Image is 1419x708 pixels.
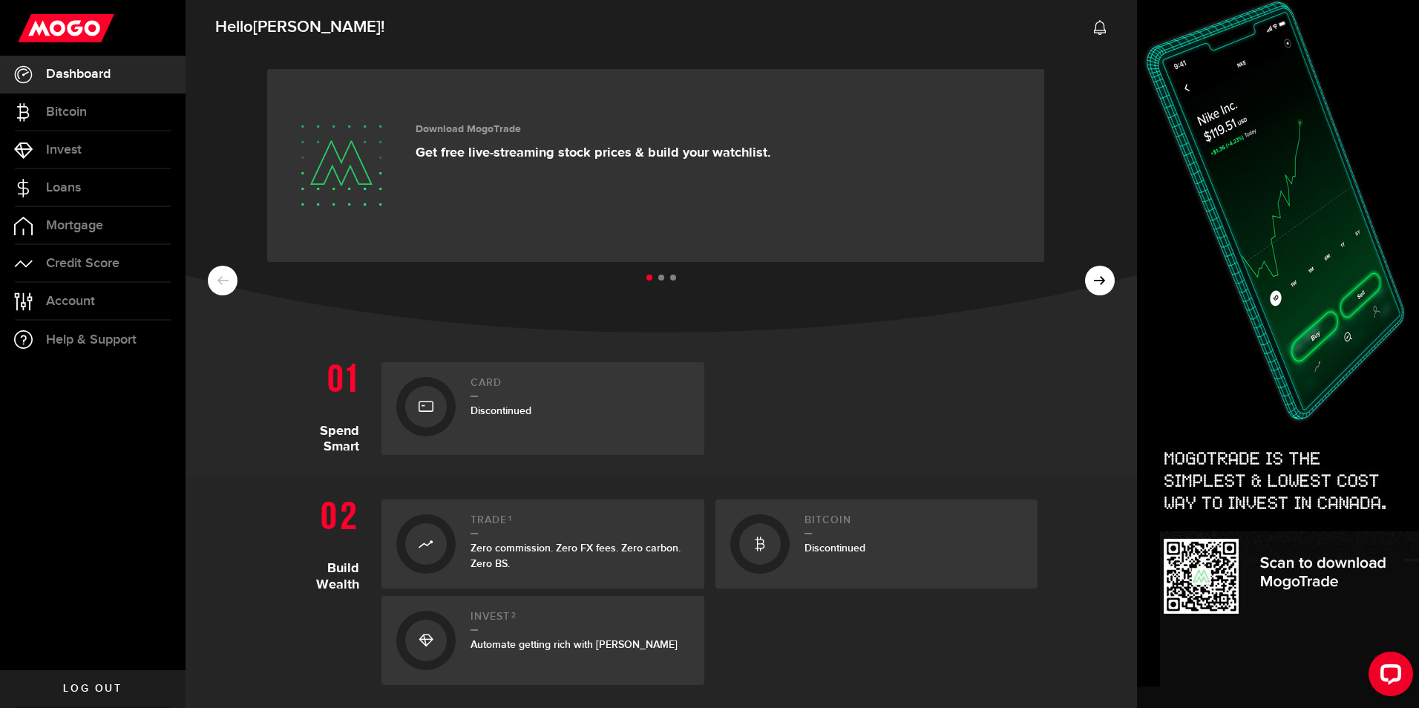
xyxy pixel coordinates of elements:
[46,105,87,119] span: Bitcoin
[471,638,678,651] span: Automate getting rich with [PERSON_NAME]
[46,257,119,270] span: Credit Score
[471,514,689,534] h2: Trade
[1357,646,1419,708] iframe: LiveChat chat widget
[416,123,771,136] h3: Download MogoTrade
[253,17,381,37] span: [PERSON_NAME]
[285,355,370,455] h1: Spend Smart
[46,333,137,347] span: Help & Support
[46,143,82,157] span: Invest
[267,69,1044,262] a: Download MogoTrade Get free live-streaming stock prices & build your watchlist.
[381,362,704,455] a: CardDiscontinued
[381,596,704,685] a: Invest2Automate getting rich with [PERSON_NAME]
[715,499,1038,589] a: BitcoinDiscontinued
[285,492,370,685] h1: Build Wealth
[804,542,865,554] span: Discontinued
[63,684,122,694] span: Log out
[471,404,531,417] span: Discontinued
[416,145,771,161] p: Get free live-streaming stock prices & build your watchlist.
[46,181,81,194] span: Loans
[215,12,384,43] span: Hello !
[46,68,111,81] span: Dashboard
[471,542,681,570] span: Zero commission. Zero FX fees. Zero carbon. Zero BS.
[46,219,103,232] span: Mortgage
[381,499,704,589] a: Trade1Zero commission. Zero FX fees. Zero carbon. Zero BS.
[46,295,95,308] span: Account
[511,611,517,620] sup: 2
[471,611,689,631] h2: Invest
[471,377,689,397] h2: Card
[508,514,512,523] sup: 1
[804,514,1023,534] h2: Bitcoin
